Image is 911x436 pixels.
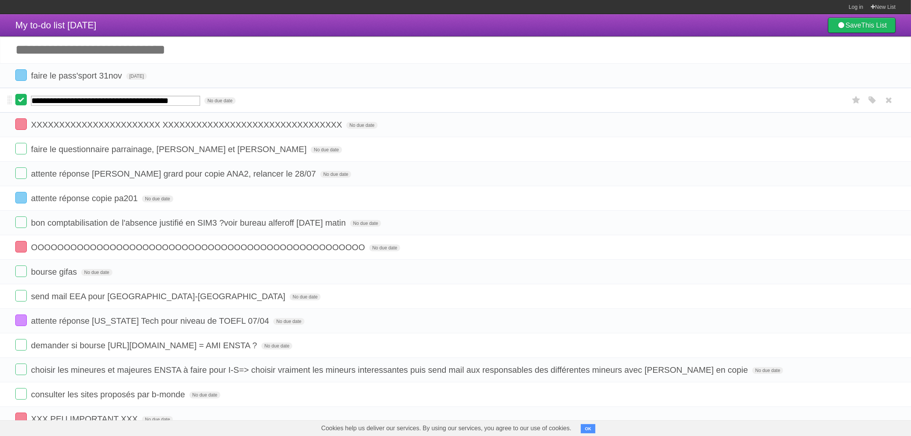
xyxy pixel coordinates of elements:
[311,146,342,153] span: No due date
[261,343,292,349] span: No due date
[31,292,287,301] span: send mail EEA pour [GEOGRAPHIC_DATA]-[GEOGRAPHIC_DATA]
[15,94,27,105] label: Done
[346,122,377,129] span: No due date
[15,241,27,252] label: Done
[31,218,348,228] span: bon comptabilisation de l'absence justifié en SIM3 ?voir bureau alferoff [DATE] matin
[31,341,259,350] span: demander si bourse [URL][DOMAIN_NAME] = AMI ENSTA ?
[31,71,124,80] span: faire le pass'sport 31nov
[31,365,750,375] span: choisir les mineures et majeures ENSTA à faire pour I-S=> choisir vraiment les mineurs interessan...
[314,421,579,436] span: Cookies help us deliver our services. By using our services, you agree to our use of cookies.
[15,118,27,130] label: Done
[189,392,220,398] span: No due date
[320,171,351,178] span: No due date
[290,293,321,300] span: No due date
[15,339,27,351] label: Done
[31,414,140,424] span: XXX PEU IMPORTANT XXX
[15,388,27,400] label: Done
[15,216,27,228] label: Done
[15,167,27,179] label: Done
[849,94,864,107] label: Star task
[273,318,304,325] span: No due date
[752,367,783,374] span: No due date
[31,120,344,129] span: XXXXXXXXXXXXXXXXXXXXXXX XXXXXXXXXXXXXXXXXXXXXXXXXXXXXXXX
[15,143,27,154] label: Done
[15,290,27,302] label: Done
[15,413,27,424] label: Done
[31,169,318,179] span: attente réponse [PERSON_NAME] grard pour copie ANA2, relancer le 28/07
[828,18,896,33] a: SaveThis List
[126,73,147,80] span: [DATE]
[15,69,27,81] label: Done
[204,97,235,104] span: No due date
[581,424,596,433] button: OK
[15,192,27,203] label: Done
[142,416,173,423] span: No due date
[15,315,27,326] label: Done
[15,364,27,375] label: Done
[350,220,381,227] span: No due date
[31,243,367,252] span: OOOOOOOOOOOOOOOOOOOOOOOOOOOOOOOOOOOOOOOOOOOOOOOOOOO
[81,269,112,276] span: No due date
[31,144,308,154] span: faire le questionnaire parrainage, [PERSON_NAME] et [PERSON_NAME]
[31,316,271,326] span: attente réponse [US_STATE] Tech pour niveau de TOEFL 07/04
[142,195,173,202] span: No due date
[861,21,887,29] b: This List
[31,193,140,203] span: attente réponse copie pa201
[31,267,79,277] span: bourse gifas
[15,266,27,277] label: Done
[31,390,187,399] span: consulter les sites proposés par b-monde
[15,20,96,30] span: My to-do list [DATE]
[369,244,400,251] span: No due date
